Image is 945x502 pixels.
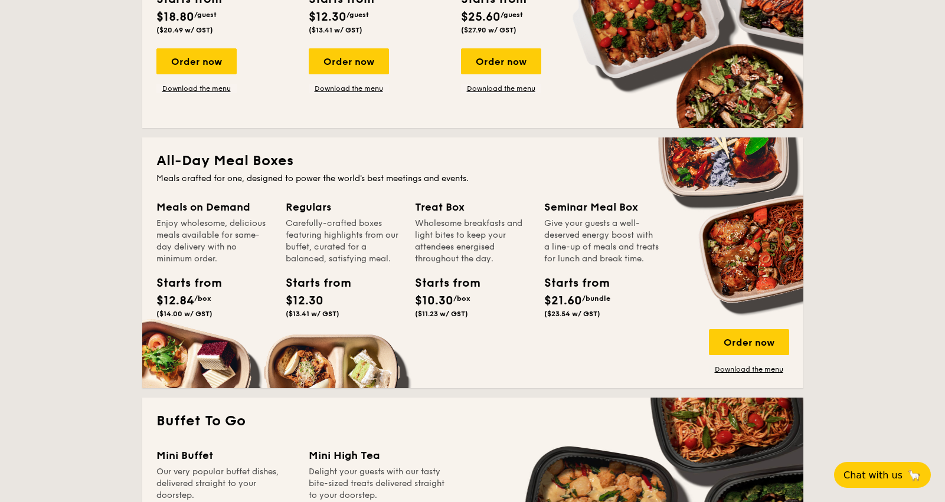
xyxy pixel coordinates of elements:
span: 🦙 [907,468,921,482]
span: ($27.90 w/ GST) [461,26,516,34]
div: Starts from [156,274,210,292]
div: Starts from [415,274,468,292]
span: /bundle [582,294,610,303]
span: $12.30 [309,10,346,24]
span: /guest [501,11,523,19]
div: Seminar Meal Box [544,199,659,215]
span: /guest [346,11,369,19]
div: Treat Box [415,199,530,215]
span: $12.84 [156,294,194,308]
h2: Buffet To Go [156,412,789,431]
a: Download the menu [709,365,789,374]
div: Order now [309,48,389,74]
div: Meals on Demand [156,199,272,215]
button: Chat with us🦙 [834,462,931,488]
div: Starts from [544,274,597,292]
div: Wholesome breakfasts and light bites to keep your attendees energised throughout the day. [415,218,530,265]
span: $25.60 [461,10,501,24]
span: ($13.41 w/ GST) [286,310,339,318]
span: $21.60 [544,294,582,308]
a: Download the menu [461,84,541,93]
div: Mini Buffet [156,447,295,464]
div: Starts from [286,274,339,292]
h2: All-Day Meal Boxes [156,152,789,170]
div: Our very popular buffet dishes, delivered straight to your doorstep. [156,466,295,501]
span: /box [453,294,470,303]
span: $18.80 [156,10,194,24]
div: Order now [709,329,789,355]
div: Mini High Tea [309,447,447,464]
div: Meals crafted for one, designed to power the world's best meetings and events. [156,173,789,185]
span: /guest [194,11,217,19]
div: Order now [156,48,237,74]
span: Chat with us [843,470,903,481]
div: Carefully-crafted boxes featuring highlights from our buffet, curated for a balanced, satisfying ... [286,218,401,265]
div: Regulars [286,199,401,215]
span: ($13.41 w/ GST) [309,26,362,34]
span: $10.30 [415,294,453,308]
a: Download the menu [156,84,237,93]
span: ($14.00 w/ GST) [156,310,212,318]
div: Enjoy wholesome, delicious meals available for same-day delivery with no minimum order. [156,218,272,265]
div: Delight your guests with our tasty bite-sized treats delivered straight to your doorstep. [309,466,447,501]
div: Give your guests a well-deserved energy boost with a line-up of meals and treats for lunch and br... [544,218,659,265]
span: $12.30 [286,294,323,308]
span: ($20.49 w/ GST) [156,26,213,34]
span: ($11.23 w/ GST) [415,310,468,318]
div: Order now [461,48,541,74]
span: ($23.54 w/ GST) [544,310,600,318]
a: Download the menu [309,84,389,93]
span: /box [194,294,211,303]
